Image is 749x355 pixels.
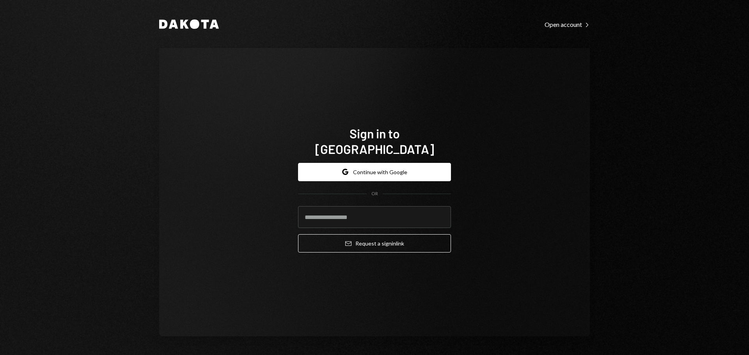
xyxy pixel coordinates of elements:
[298,163,451,181] button: Continue with Google
[298,125,451,157] h1: Sign in to [GEOGRAPHIC_DATA]
[371,191,378,197] div: OR
[545,20,590,28] a: Open account
[298,234,451,253] button: Request a signinlink
[545,21,590,28] div: Open account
